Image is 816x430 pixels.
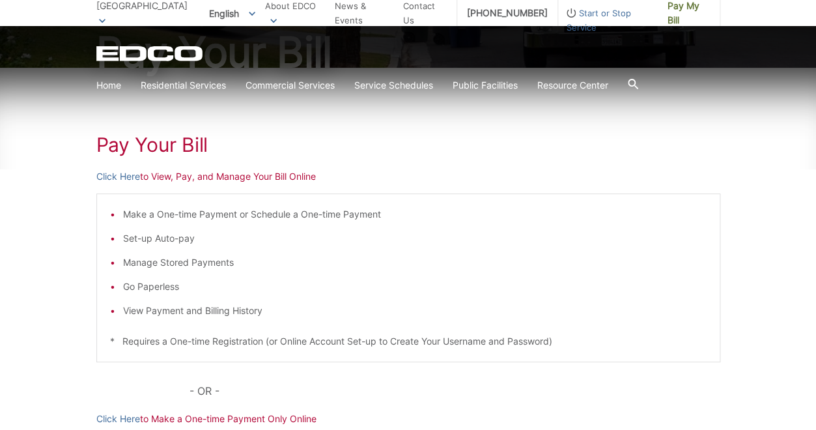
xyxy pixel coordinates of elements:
[96,78,121,93] a: Home
[96,169,140,184] a: Click Here
[199,3,265,24] span: English
[96,169,720,184] p: to View, Pay, and Manage Your Bill Online
[123,255,707,270] li: Manage Stored Payments
[453,78,518,93] a: Public Facilities
[354,78,433,93] a: Service Schedules
[123,231,707,246] li: Set-up Auto-pay
[246,78,335,93] a: Commercial Services
[141,78,226,93] a: Residential Services
[96,133,720,156] h1: Pay Your Bill
[96,412,140,426] a: Click Here
[110,334,707,349] p: * Requires a One-time Registration (or Online Account Set-up to Create Your Username and Password)
[123,279,707,294] li: Go Paperless
[96,46,204,61] a: EDCD logo. Return to the homepage.
[123,207,707,222] li: Make a One-time Payment or Schedule a One-time Payment
[190,382,720,400] p: - OR -
[123,304,707,318] li: View Payment and Billing History
[537,78,608,93] a: Resource Center
[96,412,720,426] p: to Make a One-time Payment Only Online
